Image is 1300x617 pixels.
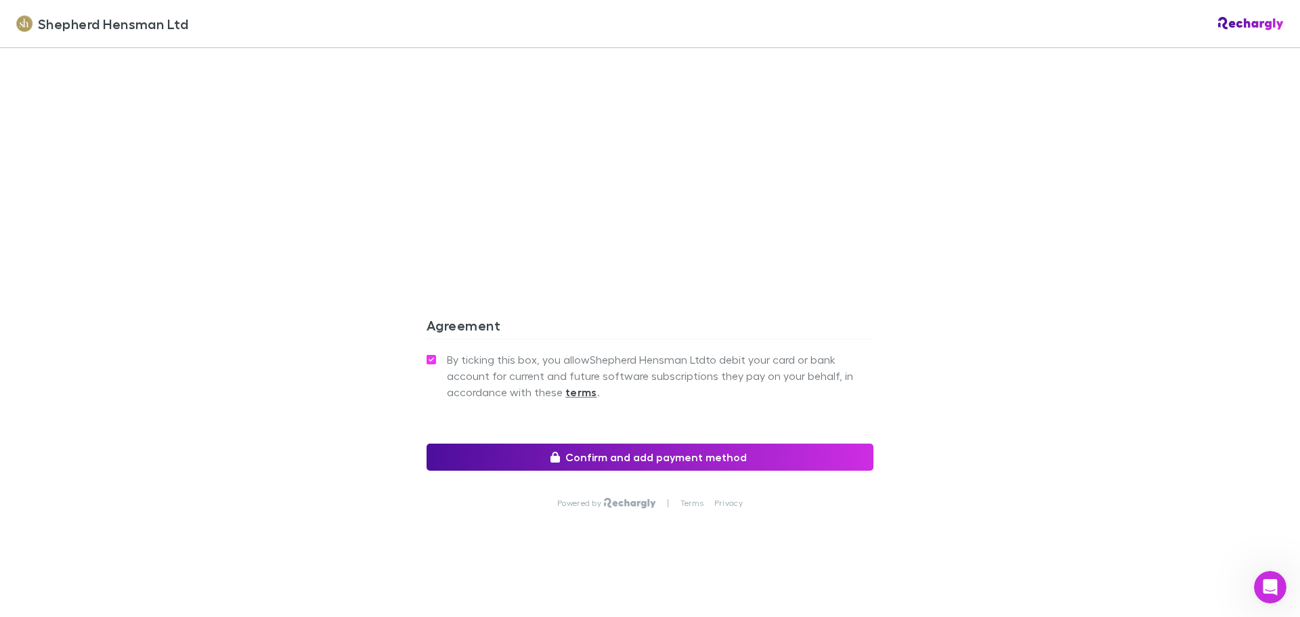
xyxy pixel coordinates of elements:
p: Powered by [557,498,604,509]
span: Shepherd Hensman Ltd [38,14,188,34]
a: Privacy [714,498,743,509]
img: Shepherd Hensman Ltd's Logo [16,16,32,32]
button: Confirm and add payment method [427,444,873,471]
p: | [667,498,669,509]
a: Terms [680,498,703,509]
img: Rechargly Logo [604,498,656,509]
img: Rechargly Logo [1218,17,1284,30]
span: By ticking this box, you allow Shepherd Hensman Ltd to debit your card or bank account for curren... [447,352,873,400]
iframe: Intercom live chat [1254,571,1286,603]
h3: Agreement [427,317,873,339]
strong: terms [565,385,597,399]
